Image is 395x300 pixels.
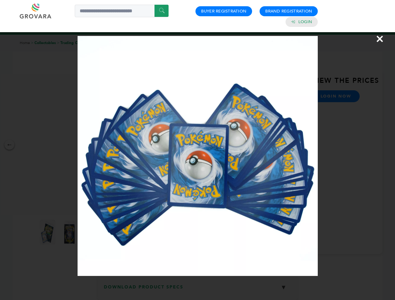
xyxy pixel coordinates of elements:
[201,8,246,14] a: Buyer Registration
[75,5,169,17] input: Search a product or brand...
[78,36,318,276] img: Image Preview
[298,19,312,25] a: Login
[265,8,312,14] a: Brand Registration
[376,30,384,47] span: ×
